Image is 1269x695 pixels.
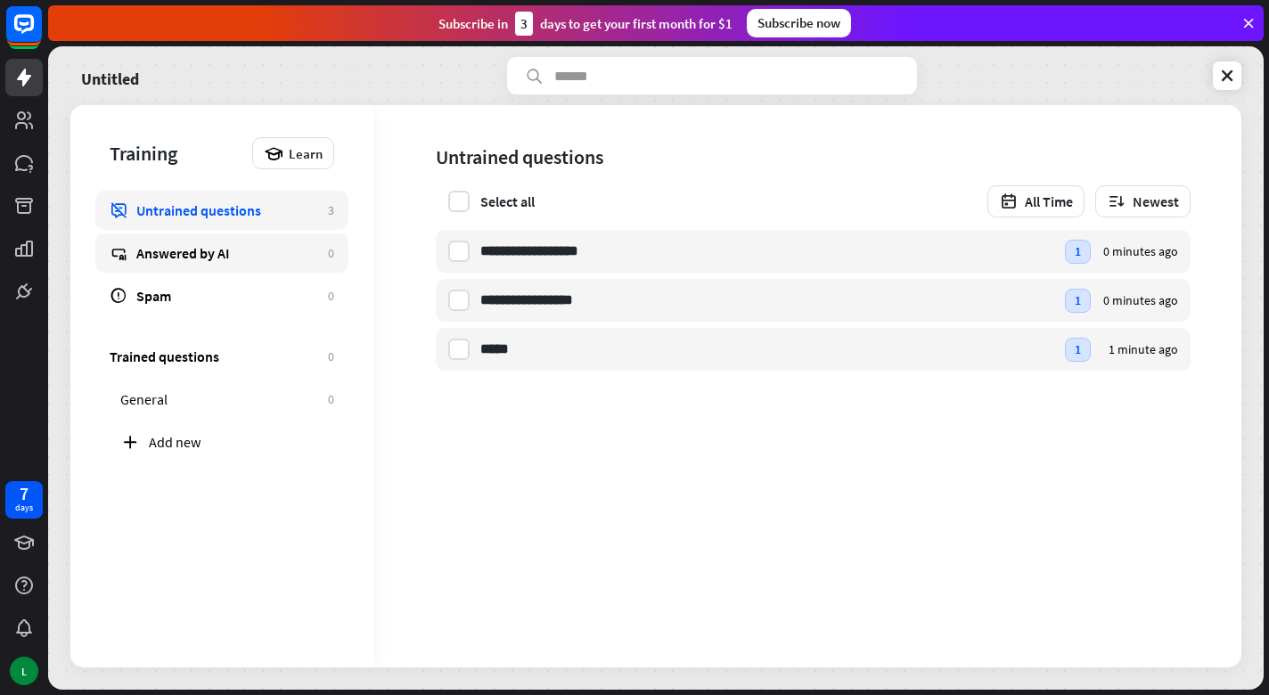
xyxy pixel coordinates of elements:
a: General 0 [106,380,348,419]
button: Open LiveChat chat widget [14,7,68,61]
div: 0 [328,348,334,364]
div: 1 [1065,289,1091,313]
div: General [120,390,319,408]
div: 3 [328,202,334,218]
div: days [15,502,33,514]
div: Training [110,141,243,166]
div: Trained questions [110,347,319,365]
div: 0 [328,245,334,261]
div: 1 [1065,338,1091,362]
button: Newest [1095,185,1191,217]
div: Add new [149,433,334,451]
div: Answered by AI [136,244,319,262]
span: Learn [289,145,323,162]
div: 7 [20,486,29,502]
div: Subscribe in days to get your first month for $1 [438,12,733,36]
a: 7 days [5,481,43,519]
div: 0 [328,288,334,304]
div: 1 minute ago [1109,341,1191,357]
a: Answered by AI 0 [95,233,348,273]
button: All Time [987,185,1085,217]
div: 0 minutes ago [1103,243,1191,259]
div: 1 [1065,240,1091,264]
div: 0 minutes ago [1103,292,1191,308]
a: Untrained questions 3 [95,191,348,230]
div: Subscribe now [747,9,851,37]
a: Trained questions 0 [95,337,348,376]
div: Untrained questions [436,144,603,169]
div: 0 [328,391,334,407]
div: 3 [515,12,533,36]
div: Spam [136,287,319,305]
div: Untrained questions [136,201,319,219]
a: Untitled [81,57,139,94]
div: L [10,657,38,685]
div: Select all [480,192,535,210]
a: Spam 0 [95,276,348,315]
